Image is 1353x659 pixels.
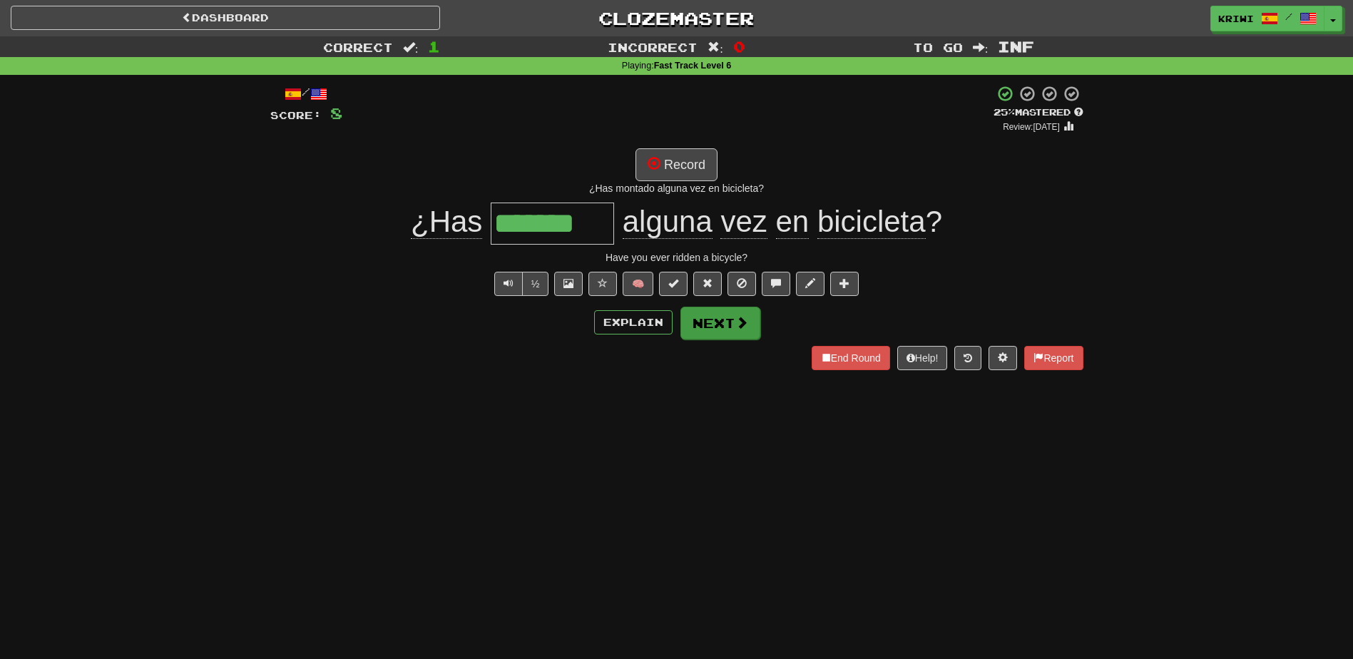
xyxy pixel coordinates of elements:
[659,272,688,296] button: Set this sentence to 100% Mastered (alt+m)
[998,38,1034,55] span: Inf
[623,272,653,296] button: 🧠
[830,272,859,296] button: Add to collection (alt+a)
[270,250,1083,265] div: Have you ever ridden a bicycle?
[1024,346,1083,370] button: Report
[270,181,1083,195] div: ¿Has montado alguna vez en bicicleta?
[654,61,732,71] strong: Fast Track Level 6
[973,41,989,53] span: :
[594,310,673,334] button: Explain
[411,205,482,239] span: ¿Has
[708,41,723,53] span: :
[554,272,583,296] button: Show image (alt+x)
[1218,12,1254,25] span: kriwi
[11,6,440,30] a: Dashboard
[817,205,926,239] span: bicicleta
[727,272,756,296] button: Ignore sentence (alt+i)
[461,6,891,31] a: Clozemaster
[588,272,617,296] button: Favorite sentence (alt+f)
[330,104,342,122] span: 8
[897,346,948,370] button: Help!
[428,38,440,55] span: 1
[270,109,322,121] span: Score:
[1003,122,1060,132] small: Review: [DATE]
[623,205,713,239] span: alguna
[491,272,549,296] div: Text-to-speech controls
[954,346,981,370] button: Round history (alt+y)
[680,307,760,339] button: Next
[323,40,393,54] span: Correct
[494,272,523,296] button: Play sentence audio (ctl+space)
[1285,11,1292,21] span: /
[994,106,1083,119] div: Mastered
[994,106,1015,118] span: 25 %
[635,148,718,181] button: Record
[720,205,767,239] span: vez
[796,272,824,296] button: Edit sentence (alt+d)
[270,85,342,103] div: /
[693,272,722,296] button: Reset to 0% Mastered (alt+r)
[733,38,745,55] span: 0
[403,41,419,53] span: :
[614,205,942,239] span: ?
[608,40,698,54] span: Incorrect
[522,272,549,296] button: ½
[1210,6,1324,31] a: kriwi /
[776,205,810,239] span: en
[913,40,963,54] span: To go
[762,272,790,296] button: Discuss sentence (alt+u)
[812,346,890,370] button: End Round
